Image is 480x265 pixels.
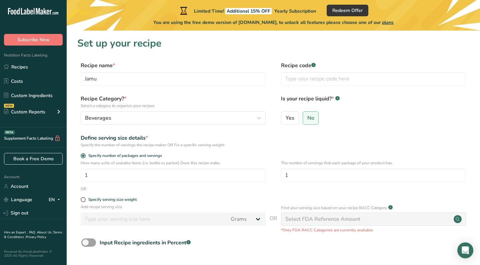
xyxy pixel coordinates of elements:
[4,230,28,235] a: Hire an Expert .
[382,19,394,26] span: plans
[81,186,86,192] div: OR
[37,230,53,235] a: About Us .
[85,114,111,122] span: Beverages
[286,115,294,121] span: Yes
[281,227,466,233] p: *Only FDA RACC Categories are currently available
[29,230,37,235] a: FAQ .
[4,130,15,134] div: BETA
[81,204,266,210] p: Add recipe serving size.
[4,153,63,165] a: Book a Free Demo
[4,104,14,108] div: NEW
[88,197,137,202] div: Specify serving size weight
[270,214,277,233] span: OR
[77,36,469,51] h1: Set up your recipe
[81,142,266,148] div: Specify the number of servings the recipe makes OR Fix a specific serving weight
[26,235,46,239] a: Privacy Policy
[4,194,32,205] a: Language
[81,95,266,109] label: Recipe Category?
[281,95,466,109] label: Is your recipe liquid?
[274,8,316,14] span: Yearly Subscription
[153,19,394,26] span: You are using the free demo version of [DOMAIN_NAME], to unlock all features please choose one of...
[4,108,45,115] div: Custom Reports
[179,7,316,15] div: Limited Time!
[332,7,363,14] span: Redeem Offer
[281,205,387,211] p: Find your serving size based on your recipe RACC Category
[81,72,266,85] input: Type your recipe name here
[81,160,266,166] p: How many units of sealable items (i.e. bottle or packet) Does this recipe make.
[4,250,63,258] div: Powered By FoodLabelMaker © 2025 All Rights Reserved
[285,215,360,223] div: Select FDA Reference Amount
[281,62,466,69] label: Recipe code
[81,103,266,109] p: Select a category to organize your recipes
[81,212,227,226] input: Type your serving size here
[4,230,62,239] a: Terms & Conditions .
[4,34,63,46] button: Subscribe Now
[281,160,466,166] p: The number of servings that each package of your product has.
[307,115,314,121] span: No
[81,111,266,125] button: Beverages
[225,8,272,14] span: Additional 15% OFF
[327,5,368,16] button: Redeem Offer
[49,196,63,204] div: EN
[81,134,266,142] div: Define serving size details
[86,153,162,158] span: Specify number of packages and servings
[100,239,191,247] div: Input Recipe ingredients in Percent
[457,242,473,258] div: Open Intercom Messenger
[281,72,466,85] input: Type your recipe code here
[81,62,266,69] label: Recipe name
[17,36,50,43] span: Subscribe Now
